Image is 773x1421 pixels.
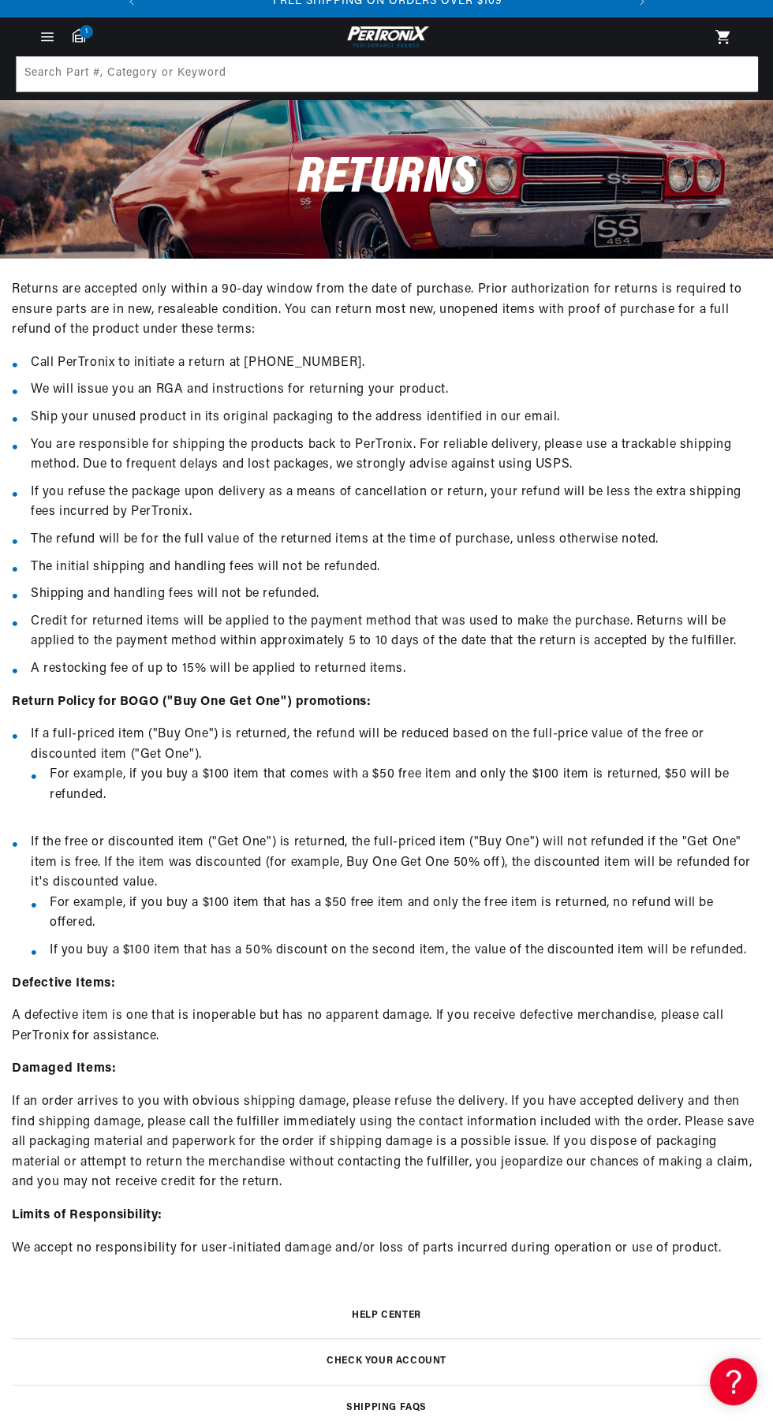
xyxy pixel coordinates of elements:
[31,435,761,476] li: You are responsible for shipping the products back to PerTronix. For reliable delivery, please us...
[12,283,741,336] span: Returns are accepted only within a 90-day window from the date of purchase. Prior authorization f...
[31,725,761,826] li: If a full-priced item ("Buy One") is returned, the refund will be reduced based on the full-price...
[31,353,761,374] li: Call PerTronix to initiate a return at [PHONE_NUMBER].
[17,57,758,91] input: Search Part #, Category or Keyword
[12,1092,761,1193] p: If an order arrives to you with obvious shipping damage, please refuse the delivery. If you have ...
[31,584,761,605] li: Shipping and handling fees will not be refunded.
[722,57,756,91] button: Search Part #, Category or Keyword
[50,765,761,826] li: For example, if you buy a $100 item that comes with a $50 free item and only the $100 item is ret...
[80,25,93,39] span: 1
[50,893,761,934] li: For example, if you buy a $100 item that has a $50 free item and only the free item is returned, ...
[12,1338,761,1384] a: Check your account
[297,153,476,204] span: Returns
[12,1239,761,1259] p: We accept no responsibility for user-initiated damage and/or loss of parts incurred during operat...
[31,612,761,652] li: Credit for returned items will be applied to the payment method that was used to make the purchas...
[12,1062,116,1075] strong: Damaged Items:
[31,659,761,680] li: A restocking fee of up to 15% will be applied to returned items.
[31,833,761,961] li: If the free or discounted item ("Get One") is returned, the full-priced item ("Buy One") will not...
[12,696,371,708] strong: Return Policy for BOGO ("Buy One Get One") promotions:
[327,1357,446,1365] h3: Check your account
[12,977,116,990] strong: Defective Items:
[50,941,761,961] li: If you buy a $100 item that has a 50% discount on the second item, the value of the discounted it...
[346,1404,427,1412] h3: Shipping FAQs
[343,24,430,50] img: Pertronix
[352,1311,421,1319] h3: Help Center
[73,28,85,43] a: 1
[31,483,761,523] li: If you refuse the package upon delivery as a means of cancellation or return, your refund will be...
[30,28,65,46] summary: Menu
[31,530,761,550] li: The refund will be for the full value of the returned items at the time of purchase, unless other...
[12,1006,761,1046] p: A defective item is one that is inoperable but has no apparent damage. If you receive defective m...
[31,408,761,428] li: Ship your unused product in its original packaging to the address identified in our email.
[31,558,761,578] li: The initial shipping and handling fees will not be refunded.
[12,1209,162,1221] strong: Limits of Responsibility:
[12,1292,761,1338] a: Help Center
[31,380,761,401] li: We will issue you an RGA and instructions for returning your product.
